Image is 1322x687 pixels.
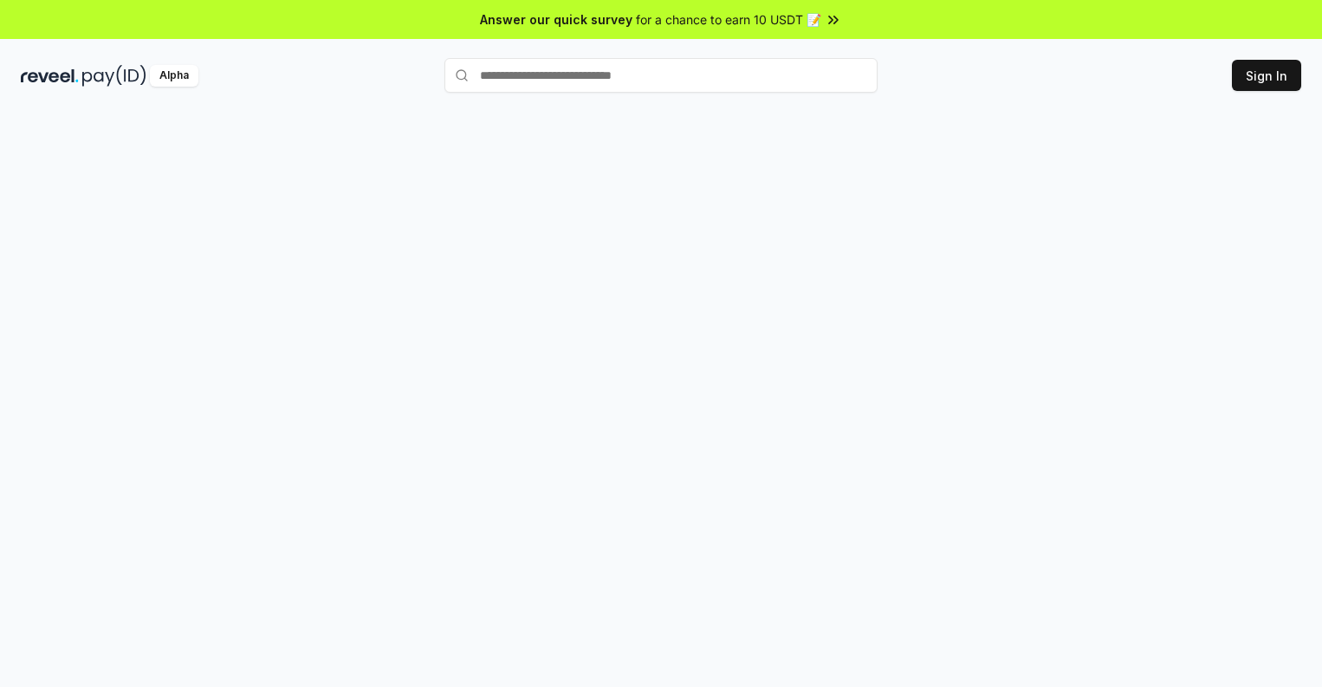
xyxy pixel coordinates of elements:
[150,65,198,87] div: Alpha
[1232,60,1301,91] button: Sign In
[82,65,146,87] img: pay_id
[480,10,632,29] span: Answer our quick survey
[21,65,79,87] img: reveel_dark
[636,10,821,29] span: for a chance to earn 10 USDT 📝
